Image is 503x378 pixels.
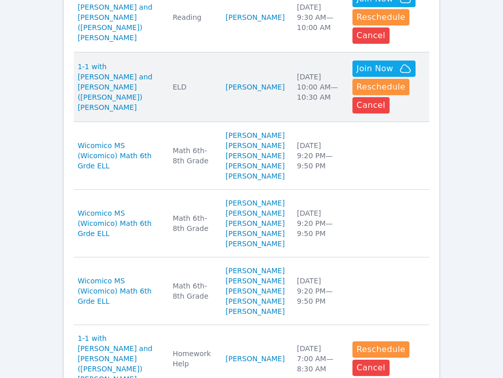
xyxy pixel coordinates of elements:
[226,198,285,208] a: [PERSON_NAME]
[352,79,409,95] button: Reschedule
[78,208,161,239] a: Wicomico MS (Wicomico) Math 6th Grde ELL
[297,140,340,171] div: [DATE] 9:20 PM — 9:50 PM
[78,140,161,171] a: Wicomico MS (Wicomico) Math 6th Grde ELL
[297,343,340,374] div: [DATE] 7:00 AM — 8:30 AM
[226,161,285,171] a: [PERSON_NAME]
[226,306,285,316] a: [PERSON_NAME]
[226,239,285,249] a: [PERSON_NAME]
[297,208,340,239] div: [DATE] 9:20 PM — 9:50 PM
[226,151,285,161] a: [PERSON_NAME]
[226,12,285,22] a: [PERSON_NAME]
[74,257,430,325] tr: Wicomico MS (Wicomico) Math 6th Grde ELLMath 6th-8th Grade[PERSON_NAME][PERSON_NAME][PERSON_NAME]...
[172,82,213,92] div: ELD
[352,9,409,25] button: Reschedule
[297,276,340,306] div: [DATE] 9:20 PM — 9:50 PM
[226,228,285,239] a: [PERSON_NAME]
[226,276,285,286] a: [PERSON_NAME]
[74,190,430,257] tr: Wicomico MS (Wicomico) Math 6th Grde ELLMath 6th-8th Grade[PERSON_NAME][PERSON_NAME][PERSON_NAME]...
[78,276,161,306] a: Wicomico MS (Wicomico) Math 6th Grde ELL
[74,122,430,190] tr: Wicomico MS (Wicomico) Math 6th Grde ELLMath 6th-8th Grade[PERSON_NAME][PERSON_NAME][PERSON_NAME]...
[226,218,285,228] a: [PERSON_NAME]
[78,62,161,112] a: 1-1 with [PERSON_NAME] and [PERSON_NAME] ([PERSON_NAME]) [PERSON_NAME]
[226,266,285,276] a: [PERSON_NAME]
[352,341,409,358] button: Reschedule
[352,97,390,113] button: Cancel
[226,130,285,140] a: [PERSON_NAME]
[297,72,340,102] div: [DATE] 10:00 AM — 10:30 AM
[226,82,285,92] a: [PERSON_NAME]
[352,61,416,77] button: Join Now
[297,2,340,33] div: [DATE] 9:30 AM — 10:00 AM
[172,12,213,22] div: Reading
[172,281,213,301] div: Math 6th-8th Grade
[172,348,213,369] div: Homework Help
[352,360,390,376] button: Cancel
[357,63,393,75] span: Join Now
[172,146,213,166] div: Math 6th-8th Grade
[172,213,213,234] div: Math 6th-8th Grade
[226,296,285,306] a: [PERSON_NAME]
[226,208,285,218] a: [PERSON_NAME]
[352,27,390,44] button: Cancel
[226,171,285,181] a: [PERSON_NAME]
[226,140,285,151] a: [PERSON_NAME]
[226,286,285,296] a: [PERSON_NAME]
[74,52,430,122] tr: 1-1 with [PERSON_NAME] and [PERSON_NAME] ([PERSON_NAME]) [PERSON_NAME]ELD[PERSON_NAME][DATE]10:00...
[226,354,285,364] a: [PERSON_NAME]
